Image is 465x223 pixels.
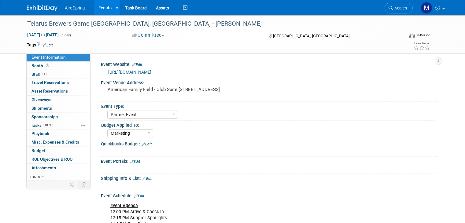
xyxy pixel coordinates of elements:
[27,70,90,79] a: Staff1
[27,53,90,61] a: Event Information
[31,157,72,162] span: ROI, Objectives & ROO
[43,43,53,47] a: Edit
[31,80,69,85] span: Travel Reservations
[31,114,58,119] span: Sponsorships
[27,121,90,130] a: Tasks100%
[67,181,78,188] td: Personalize Event Tab Strip
[45,63,50,68] span: Booth not reserved yet
[27,96,90,104] a: Giveaways
[393,6,407,10] span: Search
[27,87,90,95] a: Asset Reservations
[27,79,90,87] a: Travel Reservations
[31,123,53,128] span: Tasks
[416,33,430,38] div: In-Person
[31,72,47,77] span: Staff
[27,113,90,121] a: Sponsorships
[27,62,90,70] a: Booth
[31,97,51,102] span: Giveaways
[101,191,438,199] div: Event Schedule:
[65,5,85,10] span: AireSpring
[110,203,138,208] u: Event Agenda
[132,63,142,67] a: Edit
[30,174,40,179] span: more
[27,138,90,146] a: Misc. Expenses & Credits
[101,121,435,128] div: Budget Applied To:
[78,181,90,188] td: Toggle Event Tabs
[27,172,90,181] a: more
[385,3,413,13] a: Search
[273,34,349,38] span: [GEOGRAPHIC_DATA], [GEOGRAPHIC_DATA]
[371,32,430,41] div: Event Format
[101,139,438,147] div: Quickbooks Budget:
[130,32,167,38] button: Committed
[31,106,52,111] span: Shipments
[27,164,90,172] a: Attachments
[101,60,438,68] div: Event Website:
[101,102,435,109] div: Event Type:
[31,140,79,144] span: Misc. Expenses & Credits
[414,42,430,45] div: Event Rating
[27,147,90,155] a: Budget
[31,148,45,153] span: Budget
[31,165,56,170] span: Attachments
[101,174,438,182] div: Shipping Info & List:
[43,123,53,127] span: 100%
[421,2,432,14] img: Matthew Peck
[134,194,144,198] a: Edit
[31,55,66,60] span: Event Information
[42,72,47,76] span: 1
[142,142,152,146] a: Edit
[40,32,46,37] span: to
[60,33,71,37] span: (1 day)
[409,33,415,38] img: Format-Inperson.png
[27,155,90,163] a: ROI, Objectives & ROO
[27,32,59,38] span: [DATE] [DATE]
[31,63,50,68] span: Booth
[31,131,49,136] span: Playbook
[27,104,90,112] a: Shipments
[130,159,140,164] a: Edit
[31,89,68,93] span: Asset Reservations
[101,157,438,165] div: Event Portals:
[142,177,153,181] a: Edit
[101,78,438,86] div: Event Venue Address:
[27,5,57,11] img: ExhibitDay
[108,87,235,92] pre: American Family Field - Club Suite [STREET_ADDRESS]
[27,42,53,48] td: Tags
[27,130,90,138] a: Playbook
[25,18,396,29] div: Telarus Brewers Game [GEOGRAPHIC_DATA], [GEOGRAPHIC_DATA] - [PERSON_NAME]
[108,70,151,75] a: [URL][DOMAIN_NAME]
